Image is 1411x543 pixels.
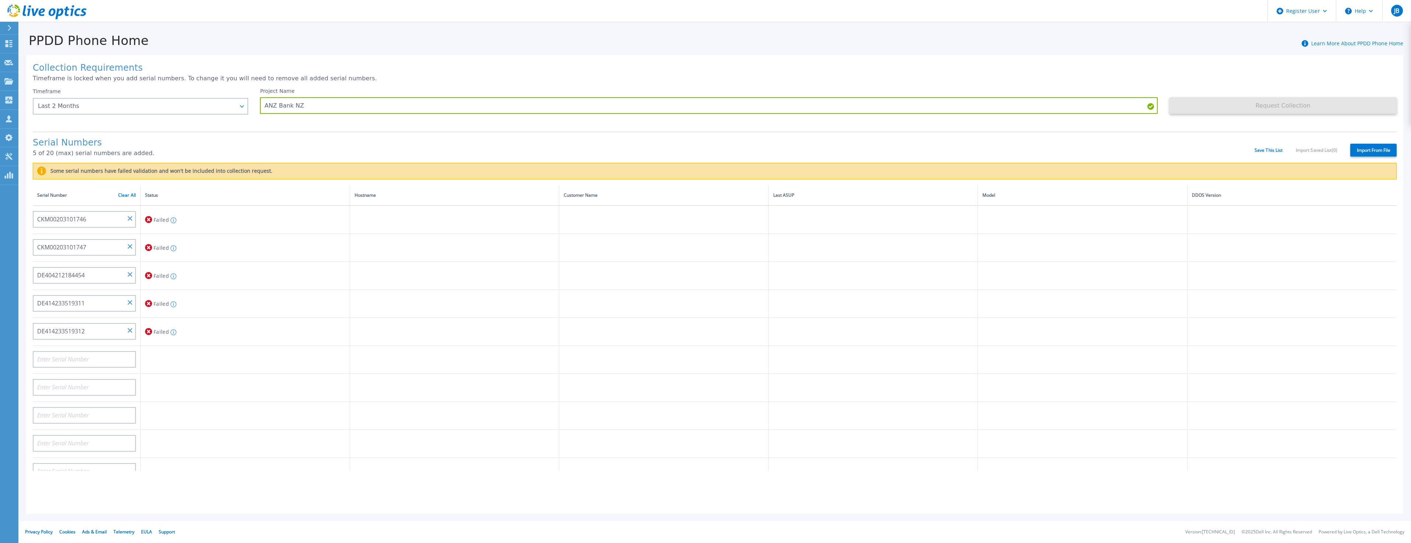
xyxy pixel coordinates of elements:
[33,379,136,396] input: Enter Serial Number
[33,239,136,256] input: Enter Serial Number
[1187,185,1397,206] th: DDOS Version
[260,88,295,94] label: Project Name
[82,529,107,535] a: Ads & Email
[33,63,1397,73] h1: Collection Requirements
[25,529,53,535] a: Privacy Policy
[141,529,152,535] a: EULA
[46,168,272,174] label: Some serial numbers have failed validation and won't be included into collection request.
[1242,530,1312,535] li: © 2025 Dell Inc. All Rights Reserved
[260,97,1157,114] input: Enter Project Name
[33,211,136,228] input: Enter Serial Number
[141,185,350,206] th: Status
[145,325,345,339] div: Failed
[33,407,136,424] input: Enter Serial Number
[1185,530,1235,535] li: Version: [TECHNICAL_ID]
[350,185,559,206] th: Hostname
[145,269,345,283] div: Failed
[33,75,1397,82] p: Timeframe is locked when you add serial numbers. To change it you will need to remove all added s...
[1311,40,1403,47] a: Learn More About PPDD Phone Home
[33,150,1255,157] p: 5 of 20 (max) serial numbers are added.
[113,529,134,535] a: Telemetry
[145,297,345,311] div: Failed
[1169,97,1397,114] button: Request Collection
[1319,530,1404,535] li: Powered by Live Optics, a Dell Technology
[59,529,75,535] a: Cookies
[145,213,345,227] div: Failed
[33,267,136,284] input: Enter Serial Number
[559,185,769,206] th: Customer Name
[768,185,978,206] th: Last ASUP
[118,193,136,198] a: Clear All
[33,351,136,368] input: Enter Serial Number
[33,463,136,480] input: Enter Serial Number
[37,191,136,199] div: Serial Number
[1394,8,1399,14] span: JB
[978,185,1187,206] th: Model
[33,435,136,452] input: Enter Serial Number
[33,295,136,312] input: Enter Serial Number
[145,241,345,255] div: Failed
[33,88,61,94] label: Timeframe
[33,138,1255,148] h1: Serial Numbers
[18,34,149,48] h1: PPDD Phone Home
[33,323,136,340] input: Enter Serial Number
[1255,148,1283,153] a: Save This List
[1350,144,1397,157] label: Import From File
[38,103,235,109] div: Last 2 Months
[159,529,175,535] a: Support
